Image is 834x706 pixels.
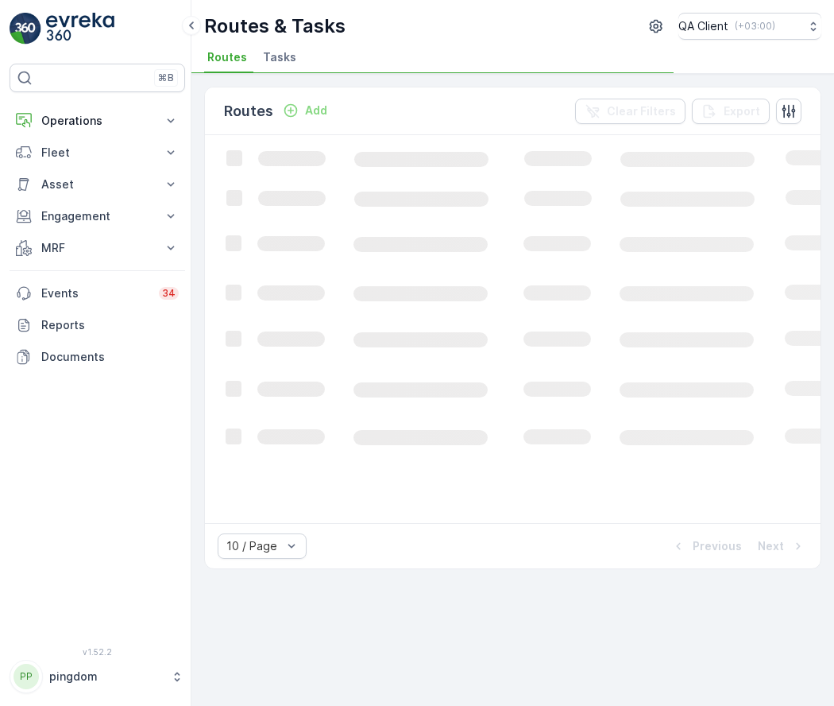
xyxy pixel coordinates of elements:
p: Next [758,538,784,554]
img: logo [10,13,41,45]
button: Engagement [10,200,185,232]
p: Routes & Tasks [204,14,346,39]
p: Asset [41,176,153,192]
p: 34 [162,287,176,300]
div: PP [14,664,39,689]
button: Fleet [10,137,185,169]
p: Add [305,103,327,118]
span: Tasks [263,49,296,65]
p: ⌘B [158,72,174,84]
p: Events [41,285,149,301]
p: Routes [224,100,273,122]
a: Reports [10,309,185,341]
p: Engagement [41,208,153,224]
a: Events34 [10,277,185,309]
p: Reports [41,317,179,333]
p: Previous [693,538,742,554]
p: pingdom [49,669,163,685]
button: Add [276,101,334,120]
p: Clear Filters [607,103,676,119]
button: PPpingdom [10,660,185,693]
p: Operations [41,113,153,129]
span: v 1.52.2 [10,647,185,657]
p: QA Client [678,18,728,34]
button: Asset [10,169,185,200]
p: Export [724,103,760,119]
img: logo_light-DOdMpM7g.png [46,13,114,45]
span: Routes [207,49,247,65]
p: Documents [41,349,179,365]
button: Export [692,99,770,124]
button: MRF [10,232,185,264]
a: Documents [10,341,185,373]
p: Fleet [41,145,153,161]
button: Previous [669,537,743,556]
button: Next [756,537,808,556]
p: ( +03:00 ) [735,20,775,33]
button: Operations [10,105,185,137]
button: Clear Filters [575,99,685,124]
button: QA Client(+03:00) [678,13,821,40]
p: MRF [41,240,153,256]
